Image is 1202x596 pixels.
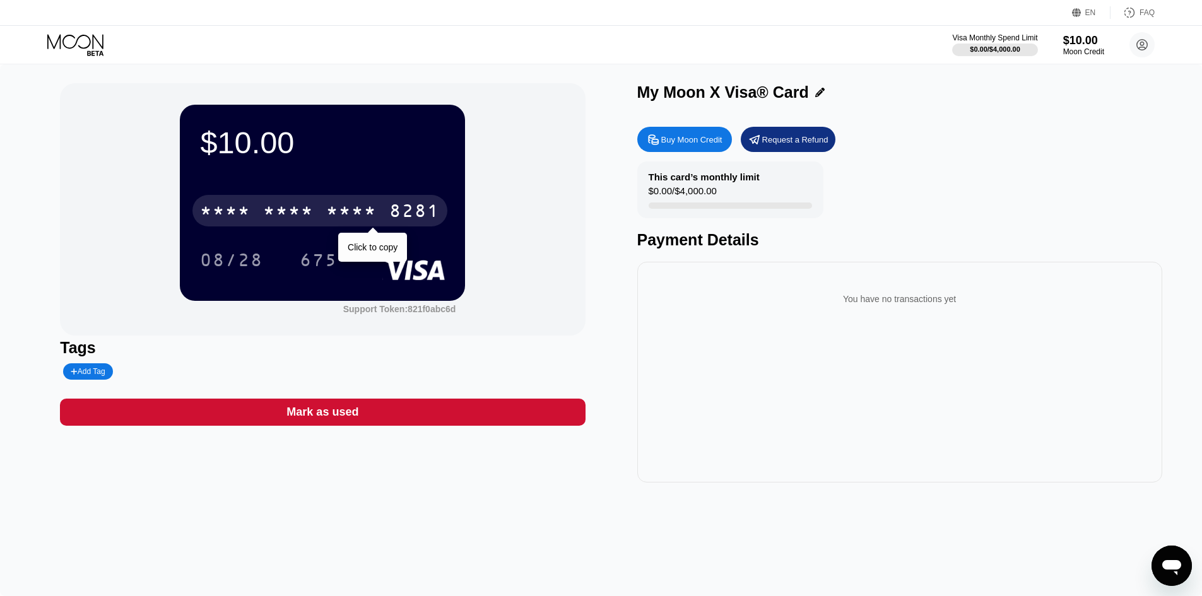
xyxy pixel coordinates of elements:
[762,134,828,145] div: Request a Refund
[1111,6,1155,19] div: FAQ
[970,45,1020,53] div: $0.00 / $4,000.00
[1072,6,1111,19] div: EN
[71,367,105,376] div: Add Tag
[1140,8,1155,17] div: FAQ
[1152,546,1192,586] iframe: Nút để khởi chạy cửa sổ nhắn tin
[1063,47,1104,56] div: Moon Credit
[348,242,398,252] div: Click to copy
[1085,8,1096,17] div: EN
[637,231,1162,249] div: Payment Details
[389,202,440,223] div: 8281
[649,185,717,202] div: $0.00 / $4,000.00
[649,172,760,182] div: This card’s monthly limit
[637,83,809,102] div: My Moon X Visa® Card
[63,363,112,380] div: Add Tag
[661,134,722,145] div: Buy Moon Credit
[637,127,732,152] div: Buy Moon Credit
[200,252,263,272] div: 08/28
[1063,34,1104,56] div: $10.00Moon Credit
[343,304,456,314] div: Support Token: 821f0abc6d
[200,125,445,160] div: $10.00
[952,33,1037,42] div: Visa Monthly Spend Limit
[952,33,1037,56] div: Visa Monthly Spend Limit$0.00/$4,000.00
[60,339,585,357] div: Tags
[60,399,585,426] div: Mark as used
[647,281,1152,317] div: You have no transactions yet
[1063,34,1104,47] div: $10.00
[191,244,273,276] div: 08/28
[343,304,456,314] div: Support Token:821f0abc6d
[300,252,338,272] div: 675
[290,244,347,276] div: 675
[741,127,835,152] div: Request a Refund
[286,405,358,419] div: Mark as used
